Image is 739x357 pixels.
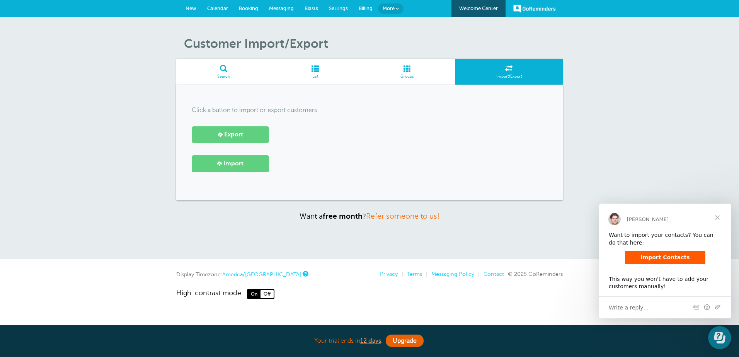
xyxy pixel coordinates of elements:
a: Messaging Policy [431,271,474,277]
span: Messaging [269,5,294,11]
div: Your trial ends in . [176,333,563,349]
span: High-contrast mode: [176,289,243,299]
span: Billing [359,5,373,11]
li: | [474,271,480,277]
span: © 2025 GoReminders [508,271,563,277]
span: List [275,74,356,79]
a: More [378,3,404,14]
a: Contact [484,271,504,277]
a: Refer someone to us! [366,212,439,220]
li: | [398,271,403,277]
span: Search [180,74,267,79]
span: Groups [363,74,451,79]
a: Import [192,155,269,172]
span: More [383,5,395,11]
a: 12 days [360,337,381,344]
span: Import/Export [459,74,559,79]
p: Want a ? [176,212,563,221]
span: Booking [239,5,258,11]
a: List [271,59,359,85]
a: Terms [407,271,422,277]
span: On [248,290,261,298]
span: Export [224,131,243,138]
strong: free month [323,212,363,220]
span: New [186,5,196,11]
span: Settings [329,5,348,11]
a: High-contrast mode: On Off [176,289,563,299]
div: Display Timezone: [176,271,307,278]
span: Off [261,290,274,298]
a: Search [176,59,271,85]
iframe: Resource center [708,326,731,349]
a: Export [192,126,269,143]
iframe: Intercom live chat message [599,204,731,318]
h1: Customer Import/Export [184,36,563,51]
a: Upgrade [386,335,424,347]
span: Blasts [305,5,318,11]
a: Privacy [380,271,398,277]
span: Import [223,160,243,167]
a: Groups [359,59,455,85]
p: Click a button to import or export customers. [192,107,547,114]
a: This is the timezone being used to display dates and times to you on this device. Click the timez... [303,271,307,276]
li: | [422,271,427,277]
a: America/[GEOGRAPHIC_DATA] [222,271,301,277]
span: Calendar [207,5,228,11]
